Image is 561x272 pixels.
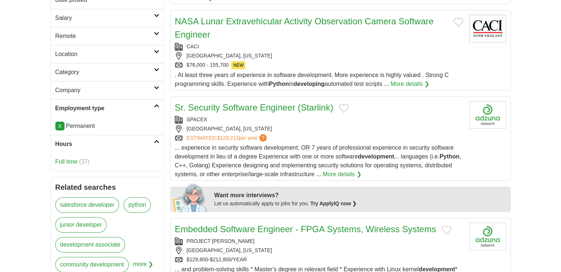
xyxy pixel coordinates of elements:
[269,81,289,87] strong: Python
[55,217,107,233] a: junior developer
[323,170,361,179] a: More details ❯
[55,140,154,149] h2: Hours
[175,72,449,87] span: . At least three years of experience in software development. More experience is highly valued . ...
[214,200,506,208] div: Let us automatically apply to jobs for you.
[440,153,460,160] strong: Python
[187,43,199,49] a: CACI
[51,99,164,117] a: Employment type
[55,237,125,252] a: development associate
[55,68,154,77] h2: Category
[231,61,245,69] span: NEW
[454,18,463,27] button: Add to favorite jobs
[469,223,506,250] img: Company logo
[55,197,120,213] a: salesforce developer
[175,16,434,39] a: NASA Lunar Extravehicular Activity Observation Camera Software Engineer
[175,102,333,112] a: Sr. Security Software Engineer (Starlink)
[51,63,164,81] a: Category
[442,226,451,234] button: Add to favorite jobs
[79,158,89,165] span: (37)
[175,144,461,177] span: ... experience in security software development; OR 7 years of professional experience in securit...
[55,32,154,41] h2: Remote
[55,86,154,95] h2: Company
[175,224,436,234] a: Embedded Software Engineer - FPGA Systems, Wireless Systems
[217,135,239,141] span: $129,212
[391,80,429,88] a: More details ❯
[175,237,463,245] div: PROJECT [PERSON_NAME]
[469,15,506,42] img: CACI International logo
[51,135,164,153] a: Hours
[175,52,463,60] div: [GEOGRAPHIC_DATA], [US_STATE]
[187,116,207,122] a: SPACEX
[294,81,325,87] strong: developing
[55,122,65,130] a: X
[55,104,154,113] h2: Employment type
[51,81,164,99] a: Company
[124,197,151,213] a: python
[51,27,164,45] a: Remote
[55,50,154,59] h2: Location
[339,104,349,113] button: Add to favorite jobs
[55,182,159,193] h2: Related searches
[311,200,357,206] a: Try ApplyIQ now ❯
[469,101,506,129] img: SpaceX logo
[175,61,463,69] div: $76,000 - 155,700
[358,153,394,160] strong: development
[51,45,164,63] a: Location
[55,158,77,165] a: Full time
[175,256,463,264] div: $129,800-$212,800/YEAR
[214,191,506,200] div: Want more interviews?
[55,122,159,130] li: Permanent
[175,125,463,133] div: [GEOGRAPHIC_DATA], [US_STATE]
[173,182,209,212] img: apply-iq-scientist.png
[51,9,164,27] a: Salary
[175,247,463,254] div: [GEOGRAPHIC_DATA], [US_STATE]
[259,134,267,142] span: ?
[55,14,154,22] h2: Salary
[187,134,268,142] a: ESTIMATED:$129,212per year?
